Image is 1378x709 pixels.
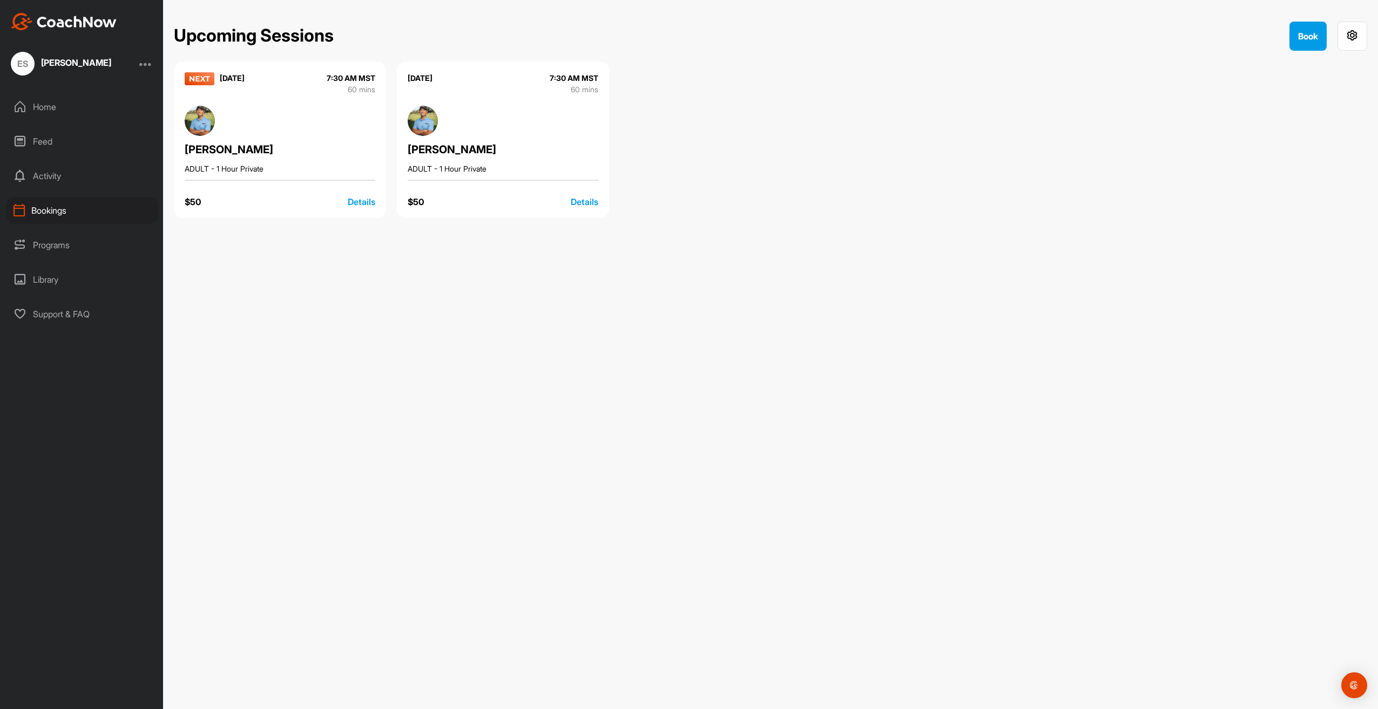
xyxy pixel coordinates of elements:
[6,93,158,120] div: Home
[174,25,334,46] h2: Upcoming Sessions
[6,266,158,293] div: Library
[220,72,245,95] div: [DATE]
[11,52,35,76] div: ES
[185,163,375,174] div: ADULT - 1 Hour Private
[550,72,598,84] div: 7:30 AM MST
[1341,672,1367,698] div: Open Intercom Messenger
[185,106,215,136] img: square_4821a6ae742c3fcc2b2a5f85fa5e1a71.jpg
[6,231,158,258] div: Programs
[185,72,214,85] img: next
[6,162,158,189] div: Activity
[408,141,598,158] div: [PERSON_NAME]
[571,195,598,208] div: Details
[41,58,111,67] div: [PERSON_NAME]
[348,195,375,208] div: Details
[408,72,433,95] div: [DATE]
[6,128,158,155] div: Feed
[11,13,117,30] img: CoachNow
[1289,22,1327,51] button: Book
[327,84,375,95] div: 60 mins
[6,301,158,328] div: Support & FAQ
[408,163,598,174] div: ADULT - 1 Hour Private
[550,84,598,95] div: 60 mins
[185,195,201,208] div: $ 50
[408,195,424,208] div: $ 50
[408,106,438,136] img: square_4821a6ae742c3fcc2b2a5f85fa5e1a71.jpg
[6,197,158,224] div: Bookings
[327,72,375,84] div: 7:30 AM MST
[185,141,375,158] div: [PERSON_NAME]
